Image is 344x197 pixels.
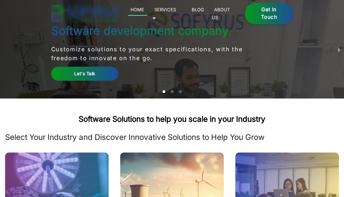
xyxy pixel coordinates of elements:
[189,5,207,14] a: Blog
[51,67,119,81] a: Let's Talk
[51,45,253,63] p: Customize solutions to your exact specifications, with the freedom to innovate on the go.
[163,90,165,93] li: slide item 1
[171,90,174,93] li: slide item 2
[179,90,182,93] li: slide item 3
[152,5,176,21] a: Services 🞃
[5,114,339,124] h2: Software Solutions to help you scale in your Industry
[5,132,339,142] p: Select Your Industry and Discover Innovative Solutions to Help You Grow
[245,3,293,25] a: Get in Touch
[128,5,147,16] a: Home
[212,5,230,21] a: About Us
